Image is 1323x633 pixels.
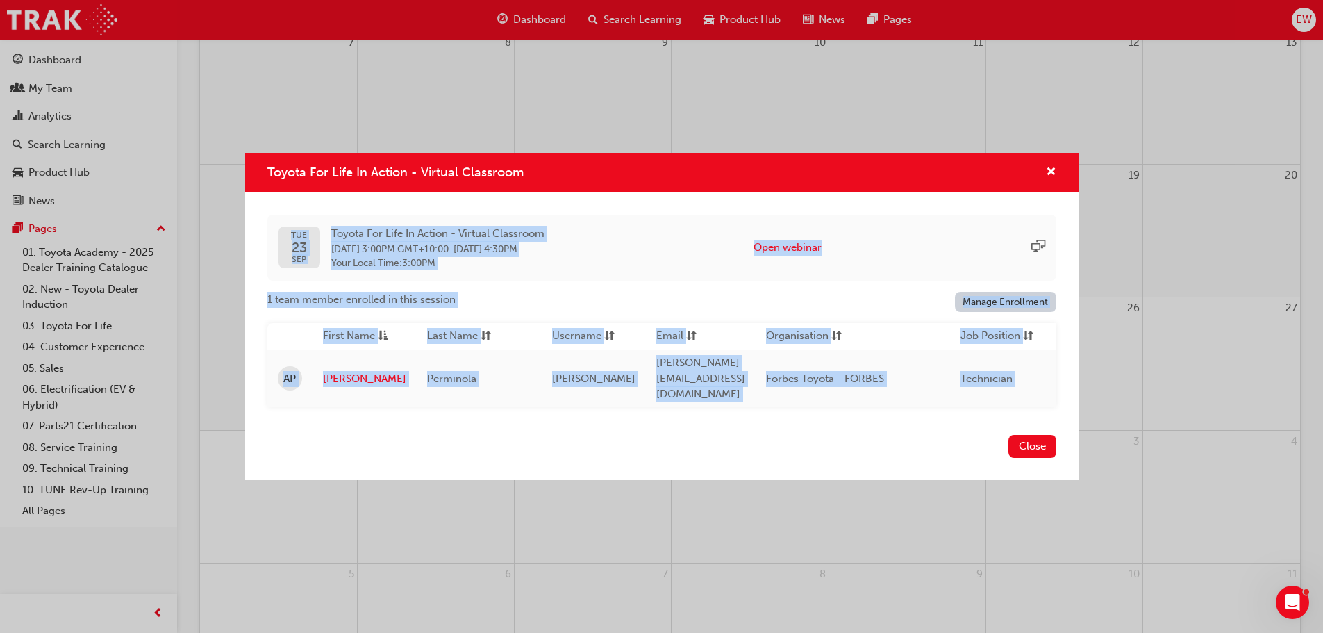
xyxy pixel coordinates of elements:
[831,328,842,345] span: sorting-icon
[291,255,307,264] span: SEP
[955,292,1056,312] a: Manage Enrollment
[754,240,822,256] button: Open webinar
[481,328,491,345] span: sorting-icon
[766,372,884,385] span: Forbes Toyota - FORBES
[331,243,449,255] span: 23 Sep 2025 3:00PM GMT+10:00
[267,165,524,180] span: Toyota For Life In Action - Virtual Classroom
[427,328,478,345] span: Last Name
[766,328,829,345] span: Organisation
[656,356,745,400] span: [PERSON_NAME][EMAIL_ADDRESS][DOMAIN_NAME]
[291,240,307,255] span: 23
[323,371,406,387] a: [PERSON_NAME]
[960,328,1037,345] button: Job Positionsorting-icon
[454,243,517,255] span: 23 Sep 2025 4:30PM
[656,328,733,345] button: Emailsorting-icon
[291,231,307,240] span: TUE
[1008,435,1056,458] button: Close
[245,153,1079,479] div: Toyota For Life In Action - Virtual Classroom
[1276,586,1309,619] iframe: Intercom live chat
[1023,328,1033,345] span: sorting-icon
[267,292,456,308] span: 1 team member enrolled in this session
[960,372,1013,385] span: Technician
[604,328,615,345] span: sorting-icon
[427,328,504,345] button: Last Namesorting-icon
[283,371,296,387] span: AP
[960,328,1020,345] span: Job Position
[552,328,601,345] span: Username
[378,328,388,345] span: asc-icon
[552,328,629,345] button: Usernamesorting-icon
[1046,164,1056,181] button: cross-icon
[686,328,697,345] span: sorting-icon
[323,328,399,345] button: First Nameasc-icon
[331,226,544,242] span: Toyota For Life In Action - Virtual Classroom
[766,328,842,345] button: Organisationsorting-icon
[656,328,683,345] span: Email
[552,372,635,385] span: [PERSON_NAME]
[323,328,375,345] span: First Name
[1046,167,1056,179] span: cross-icon
[1031,240,1045,256] span: sessionType_ONLINE_URL-icon
[331,257,544,270] span: Your Local Time : 3:00PM
[331,226,544,270] div: -
[427,372,476,385] span: Perminola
